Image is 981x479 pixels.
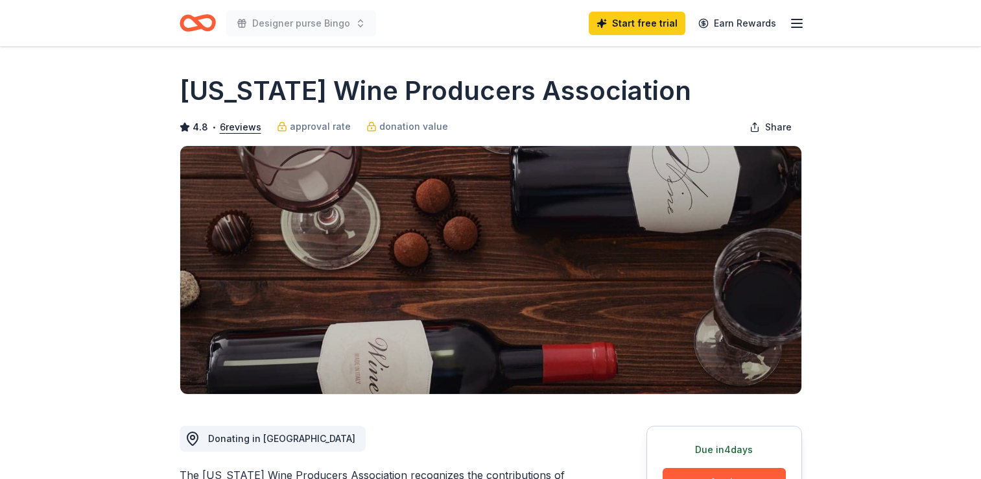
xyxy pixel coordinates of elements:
[277,119,351,134] a: approval rate
[208,433,355,444] span: Donating in [GEOGRAPHIC_DATA]
[180,73,691,109] h1: [US_STATE] Wine Producers Association
[691,12,784,35] a: Earn Rewards
[180,146,801,394] img: Image for Ohio Wine Producers Association
[366,119,448,134] a: donation value
[765,119,792,135] span: Share
[663,442,786,458] div: Due in 4 days
[379,119,448,134] span: donation value
[180,8,216,38] a: Home
[589,12,685,35] a: Start free trial
[739,114,802,140] button: Share
[220,119,261,135] button: 6reviews
[211,122,216,132] span: •
[252,16,350,31] span: Designer purse Bingo
[226,10,376,36] button: Designer purse Bingo
[290,119,351,134] span: approval rate
[193,119,208,135] span: 4.8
